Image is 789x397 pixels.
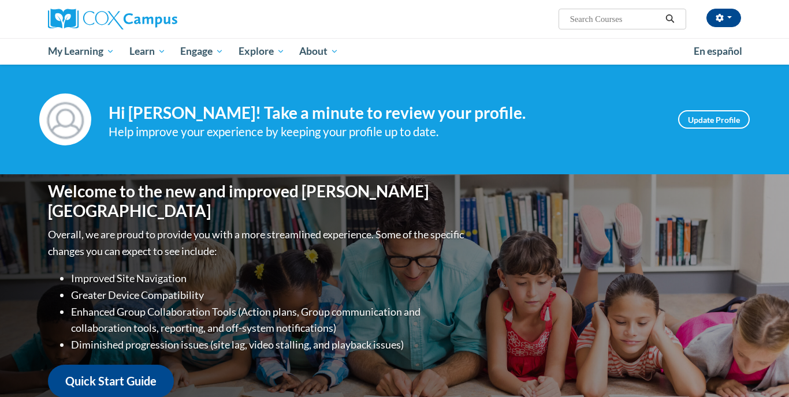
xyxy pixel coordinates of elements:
[661,12,679,26] button: Search
[71,336,467,353] li: Diminished progression issues (site lag, video stalling, and playback issues)
[686,39,750,63] a: En español
[743,351,780,388] iframe: Button to launch messaging window
[122,38,173,65] a: Learn
[48,226,467,260] p: Overall, we are proud to provide you with a more streamlined experience. Some of the specific cha...
[231,38,292,65] a: Explore
[71,270,467,287] li: Improved Site Navigation
[173,38,231,65] a: Engage
[39,93,91,145] img: Profile Image
[31,38,758,65] div: Main menu
[678,110,750,129] a: Update Profile
[48,9,177,29] img: Cox Campus
[694,45,742,57] span: En español
[109,103,661,123] h4: Hi [PERSON_NAME]! Take a minute to review your profile.
[569,12,661,26] input: Search Courses
[71,287,467,304] li: Greater Device Compatibility
[48,182,467,220] h1: Welcome to the new and improved [PERSON_NAME][GEOGRAPHIC_DATA]
[706,9,741,27] button: Account Settings
[239,44,285,58] span: Explore
[48,9,267,29] a: Cox Campus
[40,38,122,65] a: My Learning
[48,44,114,58] span: My Learning
[180,44,224,58] span: Engage
[71,304,467,337] li: Enhanced Group Collaboration Tools (Action plans, Group communication and collaboration tools, re...
[299,44,338,58] span: About
[292,38,347,65] a: About
[129,44,166,58] span: Learn
[109,122,661,141] div: Help improve your experience by keeping your profile up to date.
